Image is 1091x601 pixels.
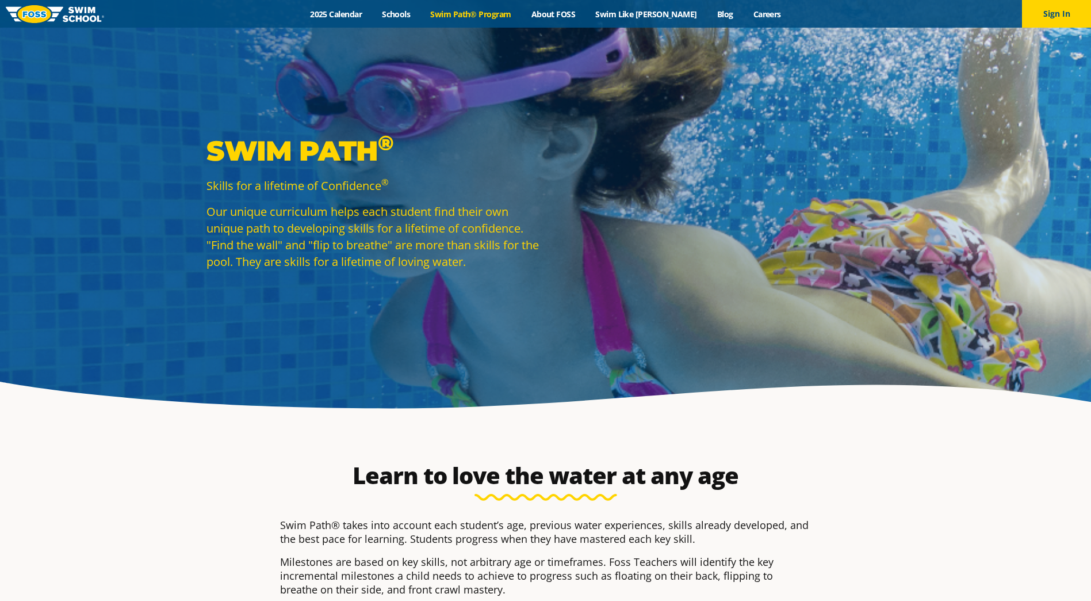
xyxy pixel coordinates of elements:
[300,9,372,20] a: 2025 Calendar
[206,203,540,270] p: Our unique curriculum helps each student find their own unique path to developing skills for a li...
[707,9,743,20] a: Blog
[206,177,540,194] p: Skills for a lifetime of Confidence
[378,130,393,155] sup: ®
[743,9,791,20] a: Careers
[280,555,811,596] p: Milestones are based on key skills, not arbitrary age or timeframes. Foss Teachers will identify ...
[372,9,420,20] a: Schools
[280,518,811,546] p: Swim Path® takes into account each student’s age, previous water experiences, skills already deve...
[585,9,707,20] a: Swim Like [PERSON_NAME]
[274,462,817,489] h2: Learn to love the water at any age
[206,134,540,168] p: Swim Path
[381,176,388,188] sup: ®
[420,9,521,20] a: Swim Path® Program
[6,5,104,23] img: FOSS Swim School Logo
[521,9,585,20] a: About FOSS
